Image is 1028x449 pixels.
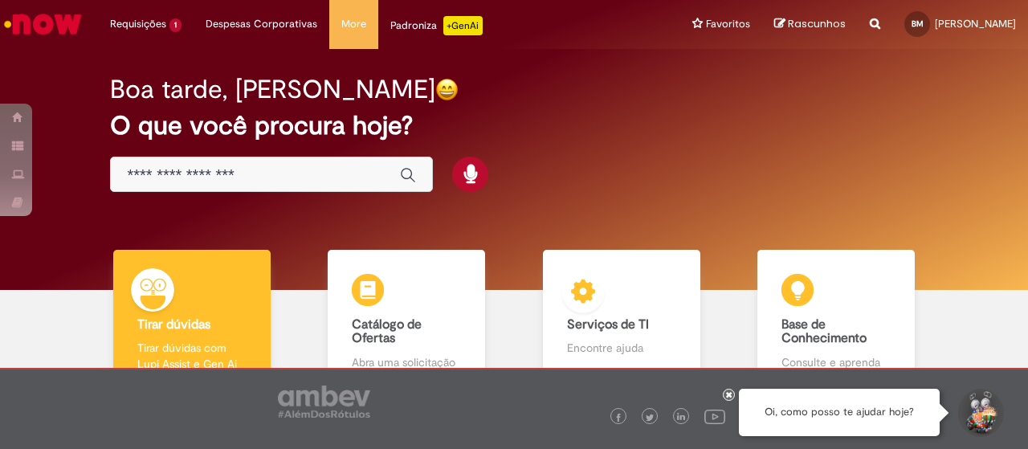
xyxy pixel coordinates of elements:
[646,414,654,422] img: logo_footer_twitter.png
[110,16,166,32] span: Requisições
[706,16,750,32] span: Favoritos
[677,413,685,422] img: logo_footer_linkedin.png
[956,389,1004,437] button: Iniciar Conversa de Suporte
[614,414,622,422] img: logo_footer_facebook.png
[514,250,729,389] a: Serviços de TI Encontre ajuda
[729,250,944,389] a: Base de Conhecimento Consulte e aprenda
[352,316,422,347] b: Catálogo de Ofertas
[567,316,649,333] b: Serviços de TI
[739,389,940,436] div: Oi, como posso te ajudar hoje?
[110,112,917,140] h2: O que você procura hoje?
[169,18,182,32] span: 1
[341,16,366,32] span: More
[137,316,210,333] b: Tirar dúvidas
[352,354,461,370] p: Abra uma solicitação
[137,340,247,372] p: Tirar dúvidas com Lupi Assist e Gen Ai
[435,78,459,101] img: happy-face.png
[781,354,891,370] p: Consulte e aprenda
[84,250,300,389] a: Tirar dúvidas Tirar dúvidas com Lupi Assist e Gen Ai
[278,386,370,418] img: logo_footer_ambev_rotulo_gray.png
[935,17,1016,31] span: [PERSON_NAME]
[781,316,867,347] b: Base de Conhecimento
[110,76,435,104] h2: Boa tarde, [PERSON_NAME]
[206,16,317,32] span: Despesas Corporativas
[567,340,676,356] p: Encontre ajuda
[788,16,846,31] span: Rascunhos
[443,16,483,35] p: +GenAi
[2,8,84,40] img: ServiceNow
[774,17,846,32] a: Rascunhos
[390,16,483,35] div: Padroniza
[704,406,725,427] img: logo_footer_youtube.png
[912,18,924,29] span: BM
[300,250,515,389] a: Catálogo de Ofertas Abra uma solicitação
